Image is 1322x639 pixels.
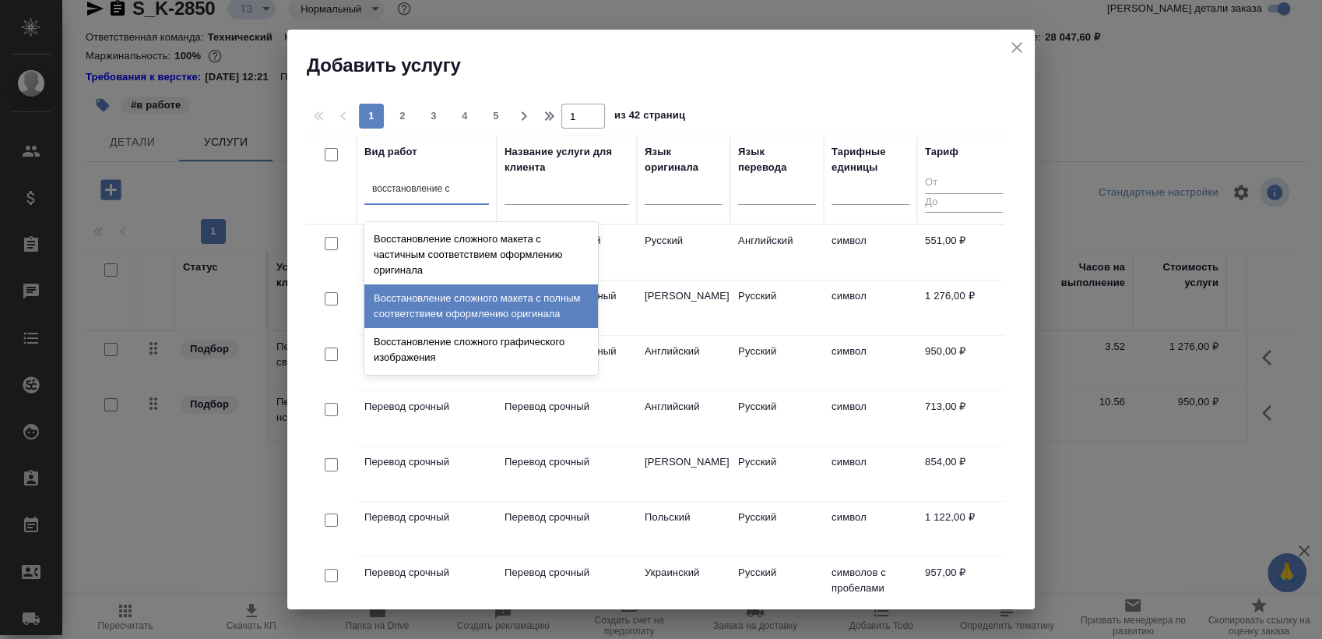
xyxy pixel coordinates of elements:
td: символ [824,225,917,280]
span: 4 [452,108,477,124]
td: символ [824,281,917,335]
div: Восстановление сложного макета с полным соответствием оформлению оригинала [364,284,598,328]
td: символ [824,391,917,446]
td: Русский [730,502,824,556]
div: Тарифные единицы [832,144,909,175]
td: Русский [637,225,730,280]
p: Перевод срочный [364,565,489,581]
td: Русский [730,391,824,446]
span: 3 [421,108,446,124]
td: Английский [730,225,824,280]
td: [PERSON_NAME] [637,281,730,335]
div: Вид работ [364,144,417,160]
span: из 42 страниц [614,106,685,129]
div: Язык оригинала [645,144,723,175]
p: Перевод срочный [505,565,629,581]
td: символов с пробелами [824,557,917,612]
div: Восстановление сложного графического изображения [364,328,598,372]
td: Украинский [637,557,730,612]
button: 5 [483,104,508,129]
td: 1 276,00 ₽ [917,281,1011,335]
td: 957,00 ₽ [917,557,1011,612]
div: Восстановление сложного макета с частичным соответствием оформлению оригинала [364,225,598,284]
button: 4 [452,104,477,129]
div: Язык перевода [738,144,816,175]
input: От [925,174,1003,193]
p: Перевод срочный [505,454,629,470]
button: close [1005,36,1028,59]
td: 950,00 ₽ [917,336,1011,390]
td: Русский [730,281,824,335]
p: Перевод срочный [364,454,489,470]
p: Перевод срочный [364,510,489,525]
p: Перевод срочный [505,510,629,525]
td: 713,00 ₽ [917,391,1011,446]
button: 3 [421,104,446,129]
p: Перевод срочный [364,399,489,415]
td: Русский [730,557,824,612]
div: Название услуги для клиента [505,144,629,175]
td: 1 122,00 ₽ [917,502,1011,556]
div: Тариф [925,144,958,160]
td: 551,00 ₽ [917,225,1011,280]
td: символ [824,336,917,390]
td: 854,00 ₽ [917,447,1011,501]
td: Польский [637,502,730,556]
td: символ [824,447,917,501]
td: [PERSON_NAME] [637,447,730,501]
button: 2 [390,104,415,129]
td: Английский [637,391,730,446]
h2: Добавить услугу [307,53,1035,78]
td: Русский [730,447,824,501]
input: До [925,193,1003,213]
span: 5 [483,108,508,124]
p: Перевод срочный [505,399,629,415]
td: Русский [730,336,824,390]
td: символ [824,502,917,556]
span: 2 [390,108,415,124]
td: Английский [637,336,730,390]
